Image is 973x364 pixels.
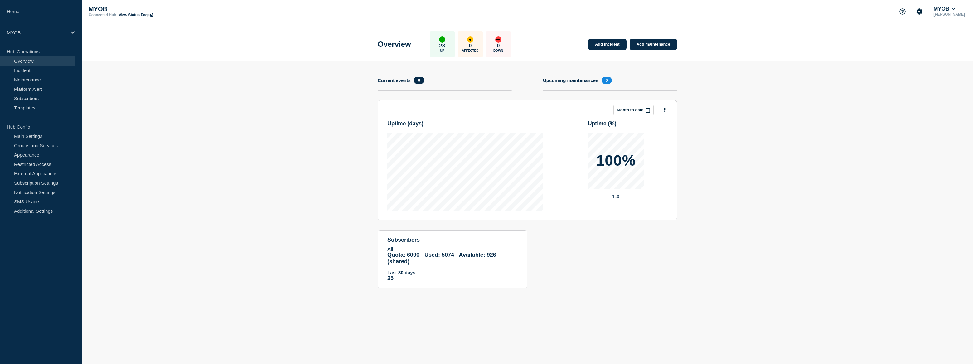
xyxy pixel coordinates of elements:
div: up [439,36,445,43]
p: MYOB [7,30,67,35]
button: Month to date [613,105,654,115]
h3: Uptime ( days ) [387,120,424,127]
h4: Upcoming maintenances [543,78,598,83]
p: Up [440,49,444,52]
p: 0 [497,43,500,49]
p: 28 [439,43,445,49]
p: 1.0 [588,194,644,200]
button: Account settings [913,5,926,18]
h3: Uptime ( % ) [588,120,617,127]
p: Month to date [617,108,643,112]
h4: subscribers [387,237,518,243]
p: Down [493,49,503,52]
p: [PERSON_NAME] [932,12,966,17]
h1: Overview [378,40,411,49]
a: Add maintenance [630,39,677,50]
p: MYOB [89,6,213,13]
p: 100% [596,153,636,168]
p: 25 [387,275,518,282]
h4: Current events [378,78,411,83]
span: Quota: 6000 - Used: 5074 - Available: 926 - (shared) [387,252,498,265]
a: Add incident [588,39,627,50]
a: View Status Page [119,13,153,17]
button: Support [896,5,909,18]
button: MYOB [932,6,956,12]
p: 0 [469,43,472,49]
span: 0 [414,77,424,84]
span: 0 [602,77,612,84]
p: Affected [462,49,478,52]
div: down [495,36,501,43]
p: Last 30 days [387,270,518,275]
p: Connected Hub [89,13,116,17]
p: All [387,246,518,252]
div: affected [467,36,473,43]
